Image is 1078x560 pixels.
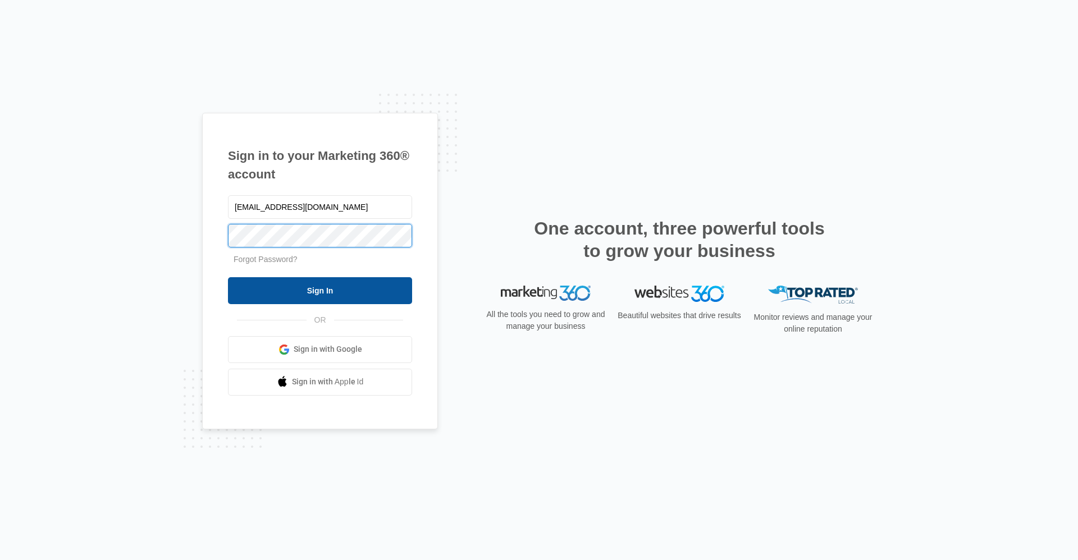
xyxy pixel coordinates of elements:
img: Websites 360 [634,286,724,302]
h2: One account, three powerful tools to grow your business [531,217,828,262]
a: Forgot Password? [234,255,298,264]
img: Top Rated Local [768,286,858,304]
p: Beautiful websites that drive results [616,310,742,322]
span: OR [307,314,334,326]
a: Sign in with Google [228,336,412,363]
input: Email [228,195,412,219]
p: All the tools you need to grow and manage your business [483,309,609,332]
span: Sign in with Apple Id [292,376,364,388]
h1: Sign in to your Marketing 360® account [228,146,412,183]
input: Sign In [228,277,412,304]
a: Sign in with Apple Id [228,369,412,396]
img: Marketing 360 [501,286,591,301]
p: Monitor reviews and manage your online reputation [750,311,876,335]
span: Sign in with Google [294,343,362,355]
